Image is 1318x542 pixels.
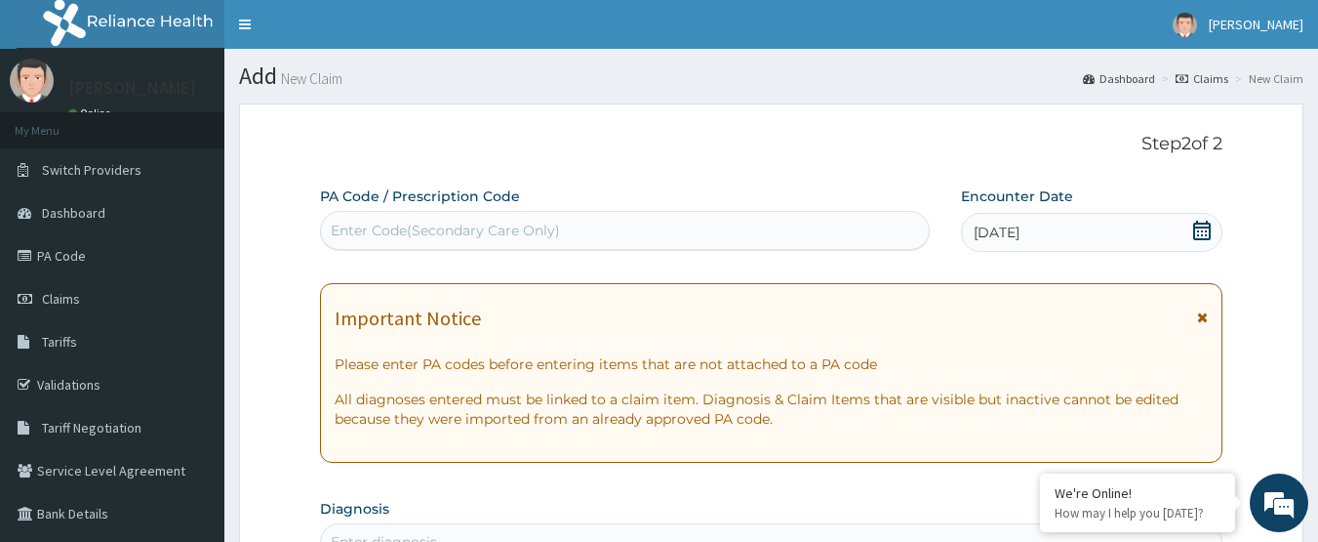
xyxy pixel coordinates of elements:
p: [PERSON_NAME] [68,79,196,97]
img: User Image [10,59,54,103]
p: Please enter PA codes before entering items that are not attached to a PA code [335,354,1209,374]
a: Dashboard [1083,70,1155,87]
a: Online [68,106,115,120]
p: How may I help you today? [1055,505,1220,521]
label: Diagnosis [320,499,389,519]
div: We're Online! [1055,484,1220,502]
label: Encounter Date [961,187,1073,206]
span: [PERSON_NAME] [1209,16,1303,33]
img: User Image [1173,13,1197,37]
span: Claims [42,290,80,308]
span: Dashboard [42,204,105,222]
h1: Important Notice [335,308,481,329]
label: PA Code / Prescription Code [320,187,520,206]
span: Switch Providers [42,161,141,179]
p: Step 2 of 2 [320,134,1223,155]
li: New Claim [1230,70,1303,87]
p: All diagnoses entered must be linked to a claim item. Diagnosis & Claim Items that are visible bu... [335,390,1209,429]
small: New Claim [277,71,342,86]
h1: Add [239,63,1303,89]
span: Tariff Negotiation [42,419,141,437]
span: [DATE] [974,223,1019,242]
a: Claims [1176,70,1228,87]
div: Enter Code(Secondary Care Only) [331,221,560,240]
span: Tariffs [42,333,77,351]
